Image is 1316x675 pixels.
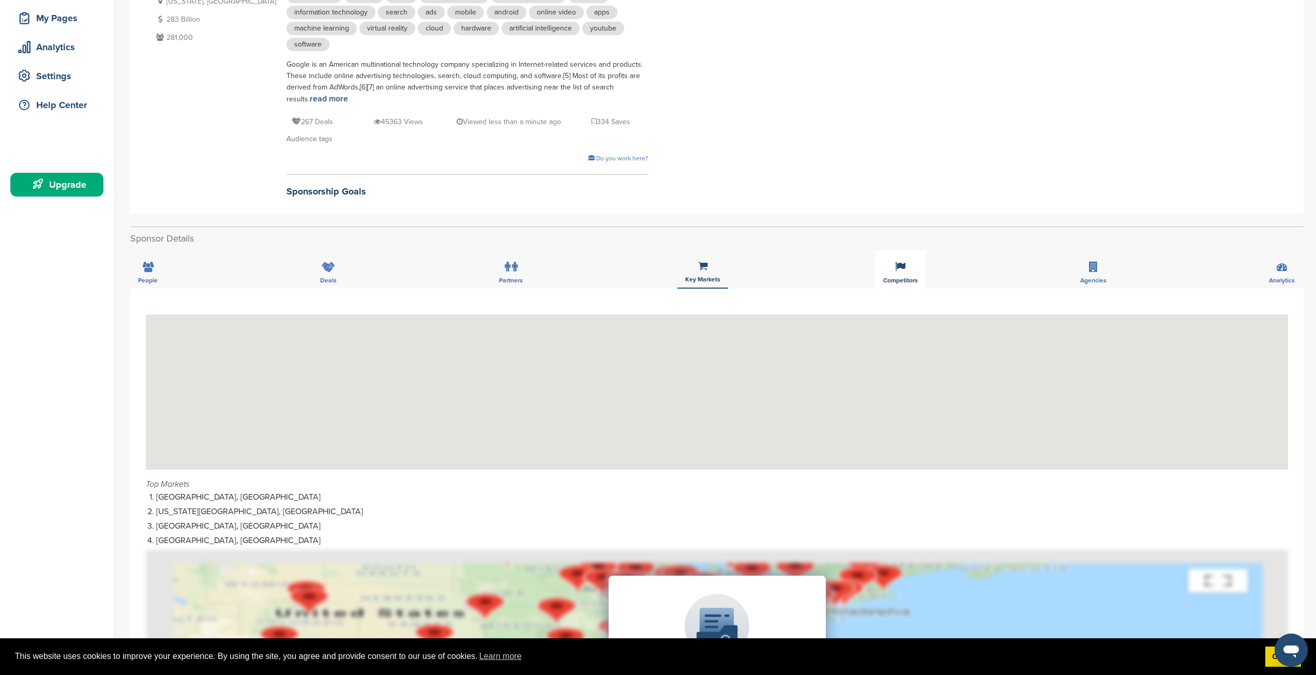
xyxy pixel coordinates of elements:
[378,6,415,19] span: search
[16,9,103,27] div: My Pages
[582,22,624,35] span: youtube
[16,38,103,56] div: Analytics
[596,155,648,162] span: Do you work here?
[1080,277,1107,283] span: Agencies
[286,185,648,199] h2: Sponsorship Goals
[286,6,375,19] span: information technology
[10,173,103,197] a: Upgrade
[154,13,276,26] p: 283 Billion
[499,277,523,283] span: Partners
[478,649,523,664] a: learn more about cookies
[286,133,648,145] div: Audience tags
[457,115,561,128] p: Viewed less than a minute ago
[10,35,103,59] a: Analytics
[146,480,1288,488] div: Top Markets
[286,59,648,105] div: Google is an American multinational technology company specializing in Internet-related services ...
[685,276,720,282] span: Key Markets
[502,22,580,35] span: artificial intelligence
[418,6,445,19] span: ads
[872,360,886,379] div: Kansas City
[10,64,103,88] a: Settings
[156,535,1288,546] li: [GEOGRAPHIC_DATA], [GEOGRAPHIC_DATA]
[487,6,526,19] span: android
[883,277,918,283] span: Competitors
[16,96,103,114] div: Help Center
[138,277,158,283] span: People
[286,38,329,51] span: software
[156,492,1288,503] li: [GEOGRAPHIC_DATA], [GEOGRAPHIC_DATA]
[418,22,451,35] span: cloud
[529,6,584,19] span: online video
[710,373,724,392] div: Mountain View
[130,232,1304,246] h2: Sponsor Details
[310,94,348,104] a: read more
[156,521,1288,532] li: [GEOGRAPHIC_DATA], [GEOGRAPHIC_DATA]
[447,6,484,19] span: mobile
[374,115,423,128] p: 45363 Views
[453,22,499,35] span: hardware
[592,115,630,128] p: 334 Saves
[586,6,617,19] span: apps
[10,6,103,30] a: My Pages
[16,67,103,85] div: Settings
[320,277,337,283] span: Deals
[359,22,415,35] span: virtual reality
[15,649,1257,664] span: This website uses cookies to improve your experience. By using the site, you agree and provide co...
[1055,316,1068,335] div: Halifax
[156,506,1288,517] li: [US_STATE][GEOGRAPHIC_DATA], [GEOGRAPHIC_DATA]
[708,370,722,389] div: San Francisco
[286,22,357,35] span: machine learning
[1275,634,1308,667] iframe: Button to launch messaging window
[1269,277,1295,283] span: Analytics
[588,155,648,162] a: Do you work here?
[292,115,333,128] p: 267 Deals
[16,175,103,194] div: Upgrade
[154,31,276,44] p: 281,000
[1265,647,1301,667] a: dismiss cookie message
[10,93,103,117] a: Help Center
